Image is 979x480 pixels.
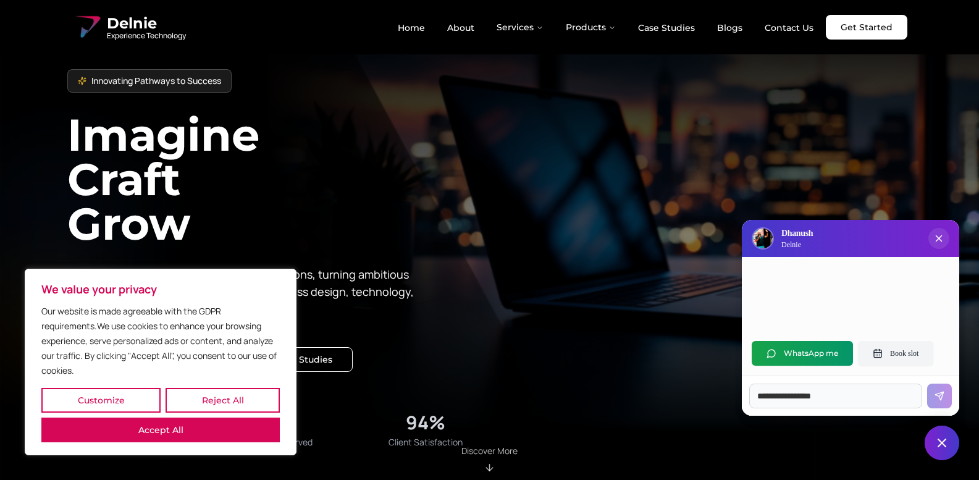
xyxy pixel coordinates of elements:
[556,15,626,40] button: Products
[461,445,518,457] p: Discover More
[752,341,853,366] button: WhatsApp me
[487,15,553,40] button: Services
[781,227,813,240] h3: Dhanush
[707,17,752,38] a: Blogs
[91,75,221,87] span: Innovating Pathways to Success
[388,17,435,38] a: Home
[389,436,463,448] span: Client Satisfaction
[781,240,813,250] p: Delnie
[72,12,186,42] a: Delnie Logo Full
[858,341,933,366] button: Book slot
[107,31,186,41] span: Experience Technology
[41,282,280,297] p: We value your privacy
[67,266,423,318] p: We blaze new trails with cutting-edge solutions, turning ambitious ideas into powerful, scalable ...
[406,411,445,434] div: 94%
[67,112,490,246] h1: Imagine Craft Grow
[41,388,161,413] button: Customize
[166,388,280,413] button: Reject All
[826,15,907,40] a: Get Started
[755,17,823,38] a: Contact Us
[41,304,280,378] p: Our website is made agreeable with the GDPR requirements.We use cookies to enhance your browsing ...
[107,14,186,33] span: Delnie
[753,229,773,248] img: Delnie Logo
[437,17,484,38] a: About
[461,445,518,473] div: Scroll to About section
[388,15,823,40] nav: Main
[41,418,280,442] button: Accept All
[928,228,949,249] button: Close chat popup
[72,12,102,42] img: Delnie Logo
[925,426,959,460] button: Close chat
[628,17,705,38] a: Case Studies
